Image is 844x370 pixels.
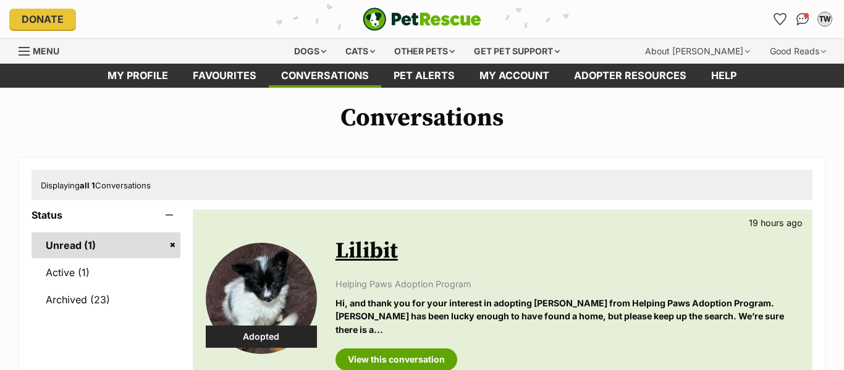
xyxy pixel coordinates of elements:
[180,64,269,88] a: Favourites
[819,13,831,25] div: TW
[796,13,809,25] img: chat-41dd97257d64d25036548639549fe6c8038ab92f7586957e7f3b1b290dea8141.svg
[386,39,463,64] div: Other pets
[335,277,800,290] p: Helping Paws Adoption Program
[285,39,335,64] div: Dogs
[269,64,381,88] a: conversations
[363,7,481,31] img: logo-e224e6f780fb5917bec1dbf3a21bbac754714ae5b6737aabdf751b685950b380.svg
[467,64,562,88] a: My account
[562,64,699,88] a: Adopter resources
[815,9,835,29] button: My account
[80,180,95,190] strong: all 1
[793,9,812,29] a: Conversations
[206,326,317,348] div: Adopted
[32,209,180,221] header: Status
[337,39,384,64] div: Cats
[33,46,59,56] span: Menu
[19,39,68,61] a: Menu
[363,7,481,31] a: PetRescue
[770,9,835,29] ul: Account quick links
[699,64,749,88] a: Help
[335,237,398,265] a: Lilibit
[465,39,568,64] div: Get pet support
[32,259,180,285] a: Active (1)
[41,180,151,190] span: Displaying Conversations
[206,243,317,354] img: Lilibit
[32,232,180,258] a: Unread (1)
[749,216,803,229] p: 19 hours ago
[32,287,180,313] a: Archived (23)
[381,64,467,88] a: Pet alerts
[636,39,759,64] div: About [PERSON_NAME]
[9,9,76,30] a: Donate
[761,39,835,64] div: Good Reads
[95,64,180,88] a: My profile
[770,9,790,29] a: Favourites
[335,296,800,336] p: Hi, and thank you for your interest in adopting [PERSON_NAME] from Helping Paws Adoption Program....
